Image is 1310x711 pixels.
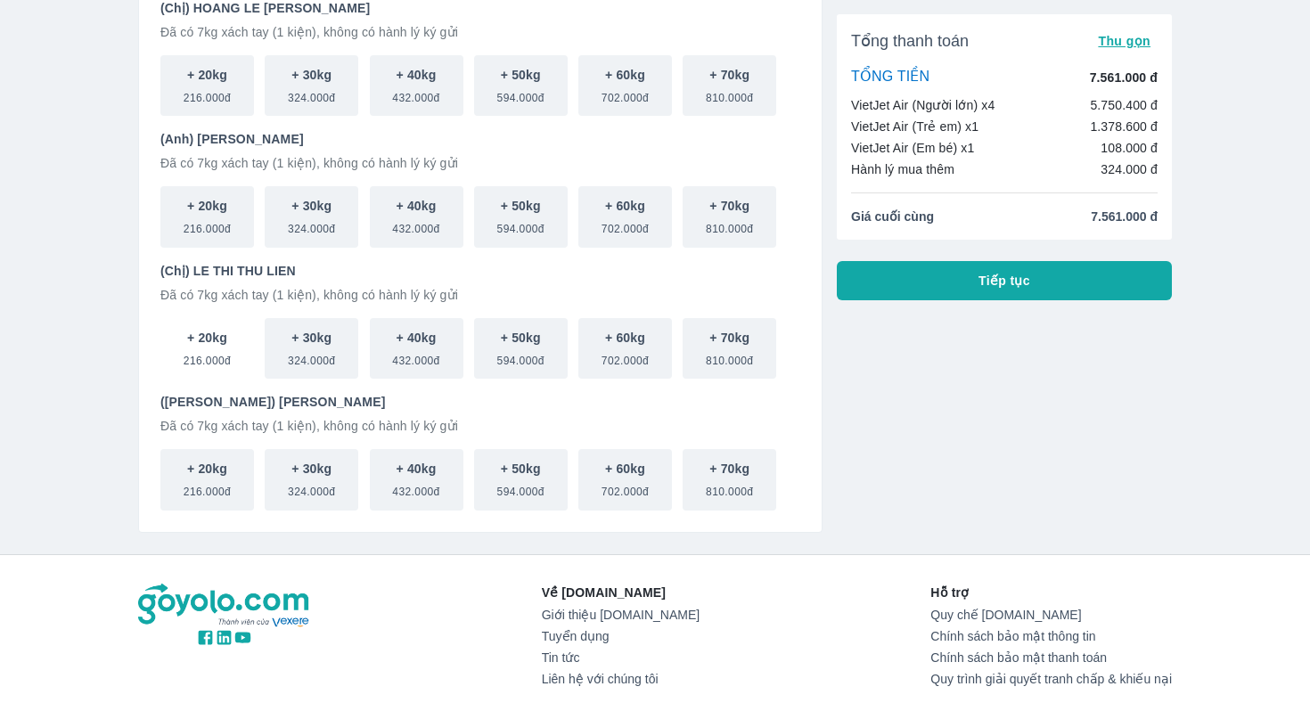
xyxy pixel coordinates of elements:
button: + 30kg324.000đ [265,186,358,248]
p: + 30kg [291,329,332,347]
div: scrollable baggage options [160,55,800,117]
p: + 30kg [291,66,332,84]
p: + 50kg [501,329,541,347]
button: + 50kg594.000đ [474,55,568,117]
a: Tuyển dụng [542,629,700,643]
p: + 20kg [187,197,227,215]
span: 216.000đ [184,478,231,499]
p: + 50kg [501,460,541,478]
a: Tin tức [542,650,700,665]
p: + 40kg [397,329,437,347]
p: 108.000 đ [1101,139,1158,157]
div: scrollable baggage options [160,449,800,511]
button: + 50kg594.000đ [474,318,568,380]
p: + 30kg [291,460,332,478]
p: Đã có 7kg xách tay (1 kiện), không có hành lý ký gửi [160,417,800,435]
p: + 40kg [397,66,437,84]
p: 324.000 đ [1101,160,1158,178]
p: 1.378.600 đ [1090,118,1158,135]
button: + 60kg702.000đ [578,449,672,511]
p: Hành lý mua thêm [851,160,954,178]
a: Liên hệ với chúng tôi [542,672,700,686]
span: 432.000đ [392,84,439,105]
p: Về [DOMAIN_NAME] [542,584,700,601]
p: + 60kg [605,197,645,215]
p: + 70kg [709,460,749,478]
span: 702.000đ [602,215,649,236]
span: 324.000đ [288,478,335,499]
span: 216.000đ [184,84,231,105]
p: + 70kg [709,329,749,347]
button: + 60kg702.000đ [578,318,672,380]
div: scrollable baggage options [160,186,800,248]
button: + 40kg432.000đ [370,449,463,511]
span: 7.561.000 đ [1091,208,1158,225]
button: Tiếp tục [837,261,1172,300]
p: + 20kg [187,329,227,347]
button: + 40kg432.000đ [370,186,463,248]
button: + 70kg810.000đ [683,55,776,117]
p: Đã có 7kg xách tay (1 kiện), không có hành lý ký gửi [160,154,800,172]
img: logo [138,584,311,628]
button: + 70kg810.000đ [683,186,776,248]
a: Giới thiệu [DOMAIN_NAME] [542,608,700,622]
p: + 40kg [397,197,437,215]
span: 810.000đ [706,215,753,236]
span: 324.000đ [288,347,335,368]
p: + 50kg [501,197,541,215]
p: + 30kg [291,197,332,215]
p: + 50kg [501,66,541,84]
span: 594.000đ [497,347,544,368]
button: + 30kg324.000đ [265,449,358,511]
p: + 60kg [605,66,645,84]
span: 324.000đ [288,215,335,236]
div: scrollable baggage options [160,318,800,380]
span: 432.000đ [392,347,439,368]
a: Chính sách bảo mật thanh toán [930,650,1172,665]
p: VietJet Air (Em bé) x1 [851,139,974,157]
button: + 20kg216.000đ [160,186,254,248]
p: Hỗ trợ [930,584,1172,601]
p: + 60kg [605,460,645,478]
p: + 60kg [605,329,645,347]
button: + 60kg702.000đ [578,186,672,248]
button: Thu gọn [1091,29,1158,53]
span: Giá cuối cùng [851,208,934,225]
p: VietJet Air (Trẻ em) x1 [851,118,978,135]
p: Đã có 7kg xách tay (1 kiện), không có hành lý ký gửi [160,286,800,304]
a: Quy chế [DOMAIN_NAME] [930,608,1172,622]
p: + 70kg [709,66,749,84]
button: + 20kg216.000đ [160,449,254,511]
button: + 40kg432.000đ [370,55,463,117]
span: 810.000đ [706,347,753,368]
span: 810.000đ [706,478,753,499]
a: Chính sách bảo mật thông tin [930,629,1172,643]
button: + 70kg810.000đ [683,318,776,380]
span: 432.000đ [392,215,439,236]
span: 216.000đ [184,347,231,368]
button: + 60kg702.000đ [578,55,672,117]
p: Đã có 7kg xách tay (1 kiện), không có hành lý ký gửi [160,23,800,41]
p: + 70kg [709,197,749,215]
span: 702.000đ [602,84,649,105]
button: + 30kg324.000đ [265,318,358,380]
span: Tổng thanh toán [851,30,969,52]
p: 7.561.000 đ [1090,69,1158,86]
button: + 70kg810.000đ [683,449,776,511]
p: + 20kg [187,66,227,84]
button: + 40kg432.000đ [370,318,463,380]
p: 5.750.400 đ [1090,96,1158,114]
button: + 30kg324.000đ [265,55,358,117]
span: 594.000đ [497,215,544,236]
p: (Chị) LE THI THU LIEN [160,262,800,280]
span: Tiếp tục [978,272,1030,290]
button: + 50kg594.000đ [474,186,568,248]
button: + 20kg216.000đ [160,318,254,380]
p: + 20kg [187,460,227,478]
a: Quy trình giải quyết tranh chấp & khiếu nại [930,672,1172,686]
p: (Anh) [PERSON_NAME] [160,130,800,148]
span: 702.000đ [602,478,649,499]
span: 810.000đ [706,84,753,105]
span: 216.000đ [184,215,231,236]
p: VietJet Air (Người lớn) x4 [851,96,995,114]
